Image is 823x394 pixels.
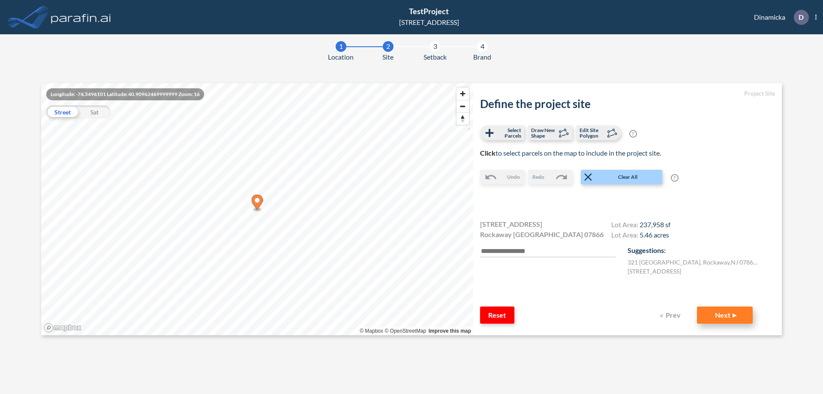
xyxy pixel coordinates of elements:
span: Select Parcels [496,127,521,138]
p: Suggestions: [628,245,775,256]
div: Dinamicka [741,10,817,25]
span: Reset bearing to north [457,113,469,125]
span: Redo [532,173,544,181]
div: 4 [477,41,488,52]
div: 1 [336,41,346,52]
h4: Lot Area: [611,220,670,231]
h4: Lot Area: [611,231,670,241]
img: logo [49,9,113,26]
span: Undo [507,173,520,181]
span: Location [328,52,354,62]
span: Draw New Shape [531,127,556,138]
button: Zoom out [457,100,469,112]
span: TestProject [409,6,449,16]
div: Map marker [252,195,263,212]
button: Reset bearing to north [457,112,469,125]
p: D [799,13,804,21]
span: 237,958 sf [640,220,670,229]
h5: Project Site [480,90,775,97]
a: Mapbox homepage [44,323,81,333]
span: ? [671,174,679,182]
div: 2 [383,41,393,52]
label: 321 [GEOGRAPHIC_DATA] , Rockaway , NJ 07866 , US [628,258,760,267]
button: Prev [654,307,688,324]
b: Click [480,149,496,157]
span: Clear All [595,173,661,181]
div: 3 [430,41,441,52]
a: Improve this map [429,328,471,334]
div: [STREET_ADDRESS] [399,17,459,27]
div: Longitude: -74.5496101 Latitude: 40.90962469999999 Zoom: 16 [46,88,204,100]
span: Setback [424,52,447,62]
button: Zoom in [457,87,469,100]
div: Sat [78,105,111,118]
button: Reset [480,307,514,324]
span: 5.46 acres [640,231,669,239]
span: Site [382,52,393,62]
span: [STREET_ADDRESS] [480,219,542,229]
button: Undo [480,170,524,184]
span: to select parcels on the map to include in the project site. [480,149,661,157]
span: Rockaway [GEOGRAPHIC_DATA] 07866 [480,229,604,240]
span: Edit Site Polygon [580,127,605,138]
button: Redo [528,170,572,184]
h2: Define the project site [480,97,775,111]
label: [STREET_ADDRESS] [628,267,681,276]
canvas: Map [41,83,473,335]
div: Street [46,105,78,118]
a: Mapbox [360,328,383,334]
span: Brand [473,52,491,62]
span: ? [629,130,637,138]
button: Next [697,307,753,324]
a: OpenStreetMap [384,328,426,334]
button: Clear All [581,170,662,184]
